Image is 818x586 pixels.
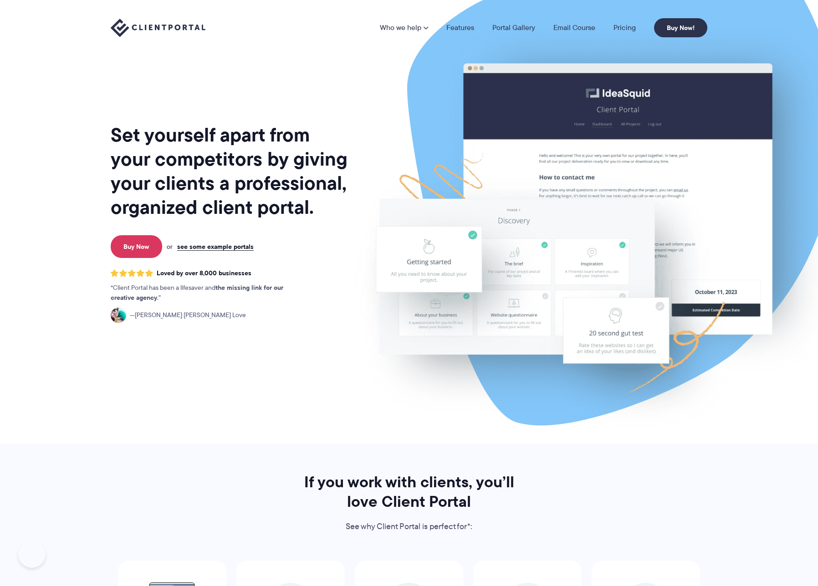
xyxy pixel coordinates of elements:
[18,541,46,568] iframe: Toggle Customer Support
[167,242,173,251] span: or
[291,520,527,534] p: See why Client Portal is perfect for*:
[111,283,283,303] strong: the missing link for our creative agency
[111,123,349,219] h1: Set yourself apart from your competitors by giving your clients a professional, organized client ...
[157,269,251,277] span: Loved by over 8,000 businesses
[130,310,246,320] span: [PERSON_NAME] [PERSON_NAME] Love
[654,18,707,37] a: Buy Now!
[111,235,162,258] a: Buy Now
[613,24,636,31] a: Pricing
[291,472,527,511] h2: If you work with clients, you’ll love Client Portal
[446,24,474,31] a: Features
[380,24,428,31] a: Who we help
[492,24,535,31] a: Portal Gallery
[111,283,302,303] p: Client Portal has been a lifesaver and .
[553,24,595,31] a: Email Course
[177,242,254,251] a: see some example portals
